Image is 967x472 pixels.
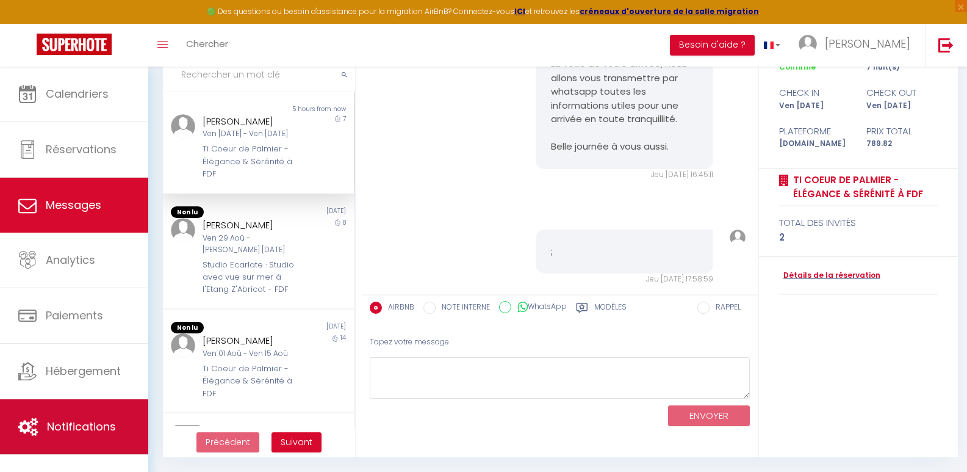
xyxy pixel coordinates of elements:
[915,417,958,463] iframe: Chat
[789,173,938,202] a: Ti Coeur de Palmier - Élégance & Sérénité à FDF
[436,302,490,315] label: NOTE INTERNE
[203,363,298,400] div: Ti Coeur de Palmier - Élégance & Sérénité à FDF
[171,322,204,334] span: Non lu
[771,138,858,150] div: [DOMAIN_NAME]
[858,85,946,100] div: check out
[858,100,946,112] div: Ven [DATE]
[668,405,750,427] button: ENVOYER
[203,333,298,348] div: [PERSON_NAME]
[258,206,353,219] div: [DATE]
[580,6,759,16] a: créneaux d'ouverture de la salle migration
[258,426,353,438] div: [DATE]
[511,301,567,314] label: WhatsApp
[799,35,817,53] img: ...
[163,58,355,92] input: Rechercher un mot clé
[771,124,858,139] div: Plateforme
[46,252,95,267] span: Analytics
[340,333,346,343] span: 14
[779,62,816,72] span: Confirmé
[730,230,746,246] img: ...
[258,104,353,114] div: 5 hours from now
[536,274,714,285] div: Jeu [DATE] 17:58:59
[938,37,954,53] img: logout
[858,62,946,73] div: 7 nuit(s)
[171,426,204,438] span: Non lu
[536,169,714,181] div: Jeu [DATE] 16:45:11
[370,327,750,357] div: Tapez votre message
[710,302,741,315] label: RAPPEL
[206,436,250,448] span: Précédent
[858,138,946,150] div: 789.82
[858,124,946,139] div: Prix total
[258,322,353,334] div: [DATE]
[46,308,103,323] span: Paiements
[203,259,298,296] div: Studio Ecarlate · Studio avec vue sur mer à l'Etang Z'Abricot - FDF
[551,245,699,259] pre: ;
[271,432,322,453] button: Next
[203,348,298,360] div: Ven 01 Aoû - Ven 15 Aoû
[343,114,346,123] span: 7
[203,114,298,129] div: [PERSON_NAME]
[382,302,414,315] label: AIRBNB
[551,30,699,154] pre: [PERSON_NAME], La veille de votre arrivée, nous allons vous transmettre par whatsapp toutes les i...
[281,436,312,448] span: Suivant
[779,216,938,230] div: total des invités
[46,142,117,157] span: Réservations
[196,432,259,453] button: Previous
[771,85,858,100] div: check in
[203,233,298,256] div: Ven 29 Aoû - [PERSON_NAME] [DATE]
[203,218,298,233] div: [PERSON_NAME]
[171,114,195,139] img: ...
[171,218,195,242] img: ...
[46,363,121,379] span: Hébergement
[514,6,525,16] a: ICI
[203,143,298,180] div: Ti Coeur de Palmier - Élégance & Sérénité à FDF
[10,5,46,42] button: Ouvrir le widget de chat LiveChat
[203,128,298,140] div: Ven [DATE] - Ven [DATE]
[771,100,858,112] div: Ven [DATE]
[47,419,116,434] span: Notifications
[171,206,204,219] span: Non lu
[779,230,938,245] div: 2
[37,34,112,55] img: Super Booking
[779,270,880,281] a: Détails de la réservation
[46,86,109,101] span: Calendriers
[171,333,195,358] img: ...
[670,35,755,56] button: Besoin d'aide ?
[343,218,346,227] span: 8
[186,37,228,50] span: Chercher
[789,24,926,67] a: ... [PERSON_NAME]
[825,36,910,51] span: [PERSON_NAME]
[177,24,237,67] a: Chercher
[46,197,101,212] span: Messages
[594,302,627,317] label: Modèles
